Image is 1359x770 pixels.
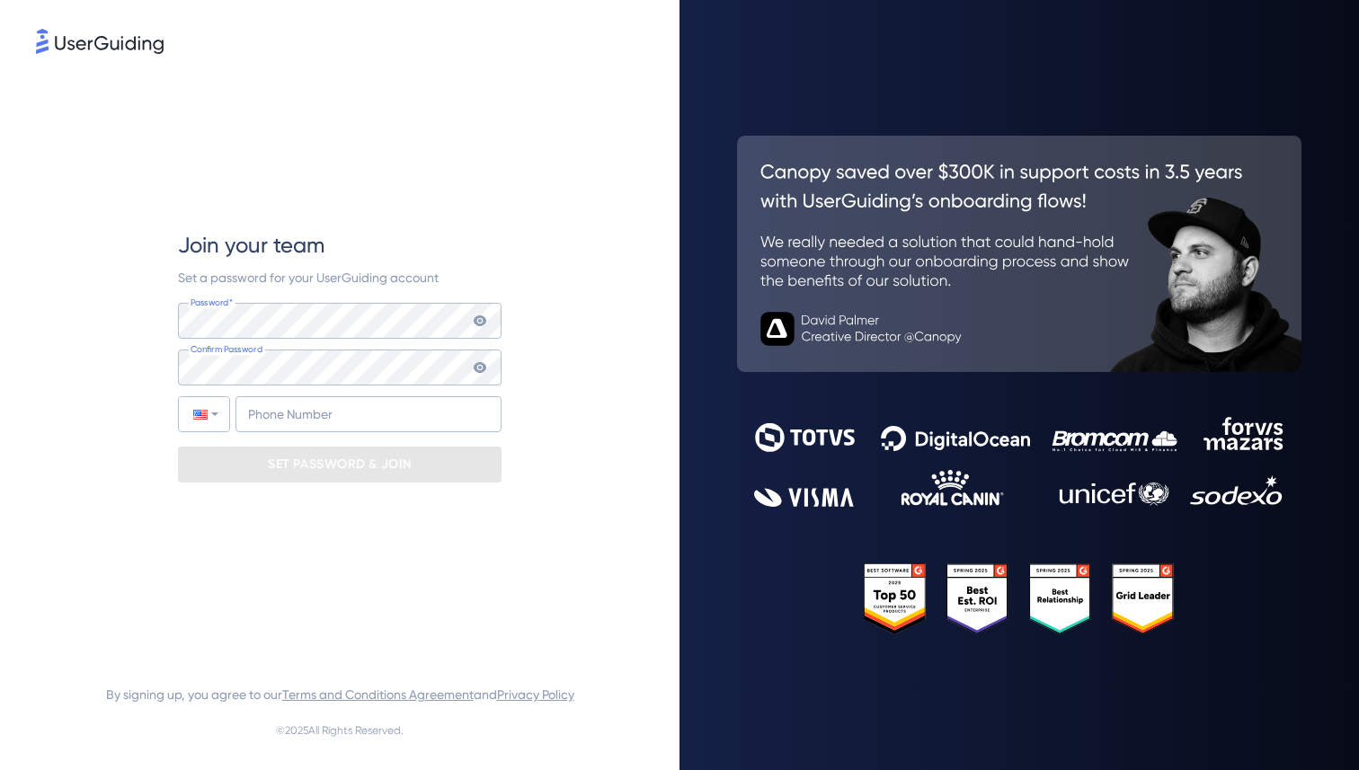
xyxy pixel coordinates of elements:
[106,684,574,705] span: By signing up, you agree to our and
[178,270,439,285] span: Set a password for your UserGuiding account
[36,29,164,54] img: 8faab4ba6bc7696a72372aa768b0286c.svg
[235,396,502,432] input: Phone Number
[276,720,404,741] span: © 2025 All Rights Reserved.
[754,417,1284,508] img: 9302ce2ac39453076f5bc0f2f2ca889b.svg
[179,397,229,431] div: United States: + 1
[282,687,474,702] a: Terms and Conditions Agreement
[178,231,324,260] span: Join your team
[268,450,412,479] p: SET PASSWORD & JOIN
[864,563,1174,634] img: 25303e33045975176eb484905ab012ff.svg
[737,136,1301,372] img: 26c0aa7c25a843aed4baddd2b5e0fa68.svg
[497,687,574,702] a: Privacy Policy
